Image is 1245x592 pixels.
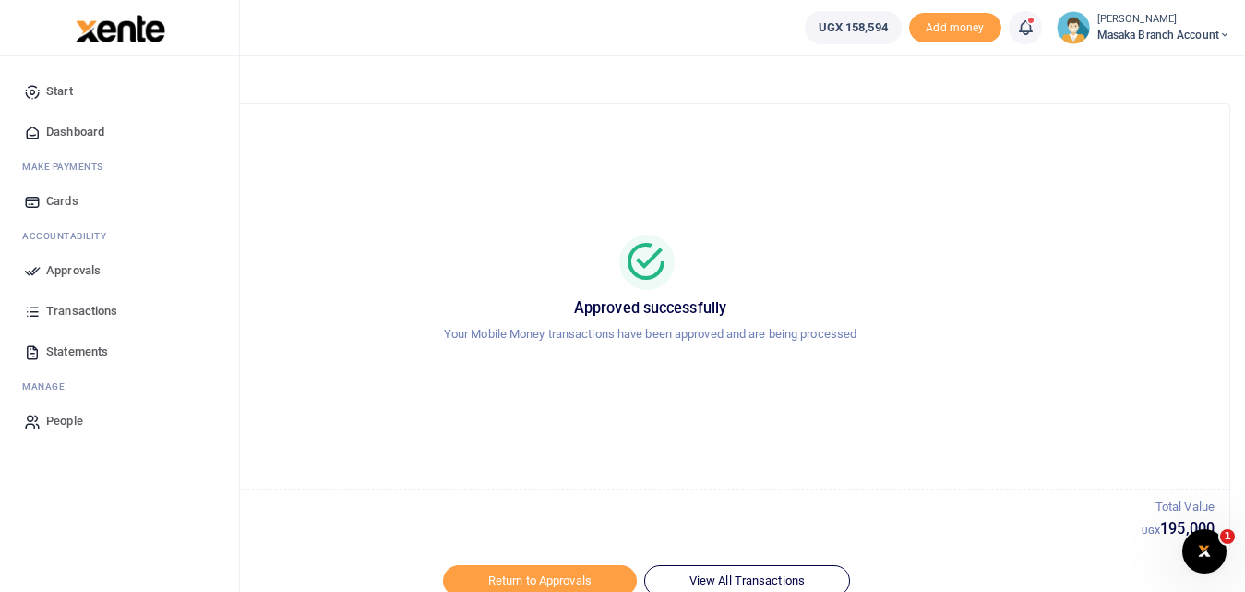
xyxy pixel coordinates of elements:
[15,332,224,372] a: Statements
[46,261,101,280] span: Approvals
[1057,11,1230,44] a: profile-user [PERSON_NAME] Masaka Branch Account
[15,401,224,441] a: People
[46,192,78,211] span: Cards
[15,71,224,112] a: Start
[46,412,83,430] span: People
[15,181,224,222] a: Cards
[93,325,1207,344] p: Your Mobile Money transactions have been approved and are being processed
[36,229,106,243] span: countability
[1097,12,1230,28] small: [PERSON_NAME]
[1182,529,1227,574] iframe: Intercom live chat
[46,123,104,141] span: Dashboard
[86,520,1142,538] h5: 1
[909,19,1001,33] a: Add money
[15,250,224,291] a: Approvals
[15,372,224,401] li: M
[1142,498,1215,517] p: Total Value
[1142,520,1215,538] h5: 195,000
[46,82,73,101] span: Start
[819,18,888,37] span: UGX 158,594
[909,13,1001,43] li: Toup your wallet
[31,160,103,174] span: ake Payments
[15,222,224,250] li: Ac
[93,299,1207,318] h5: Approved successfully
[15,152,224,181] li: M
[909,13,1001,43] span: Add money
[805,11,902,44] a: UGX 158,594
[1057,11,1090,44] img: profile-user
[15,291,224,332] a: Transactions
[1220,529,1235,544] span: 1
[31,380,66,393] span: anage
[46,343,108,361] span: Statements
[797,11,909,44] li: Wallet ballance
[46,302,117,320] span: Transactions
[86,498,1142,517] p: Total Transactions
[1097,27,1230,43] span: Masaka Branch Account
[1142,526,1160,536] small: UGX
[74,20,165,34] a: logo-small logo-large logo-large
[15,112,224,152] a: Dashboard
[76,15,165,42] img: logo-large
